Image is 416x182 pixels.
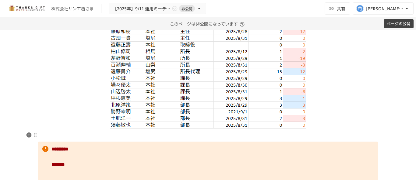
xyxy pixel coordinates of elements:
div: 株式会社サン工機さま [51,5,94,12]
img: fSwarViPlhq8HM8m0GIqLwSoKdBvfFIh5zpABHaVeiL [110,15,306,129]
span: 【2025年】9/11 運用ミーティング [113,5,171,12]
button: [PERSON_NAME][EMAIL_ADDRESS][DOMAIN_NAME] [353,2,414,15]
span: 非公開 [179,5,195,12]
span: 共有 [337,5,345,12]
p: このページは非公開になっています [170,17,246,30]
button: 【2025年】9/11 運用ミーティング非公開 [109,3,206,15]
img: mMP1OxWUAhQbsRWCurg7vIHe5HqDpP7qZo7fRoNLXQh [7,4,46,13]
div: [PERSON_NAME][EMAIL_ADDRESS][DOMAIN_NAME] [366,5,404,12]
button: 共有 [325,2,350,15]
button: ページの公開 [384,19,414,29]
